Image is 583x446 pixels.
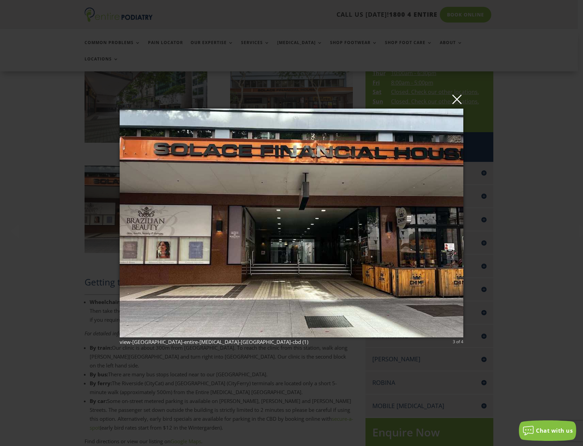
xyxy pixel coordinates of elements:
button: Chat with us [519,420,576,441]
div: view-[GEOGRAPHIC_DATA]-entire-[MEDICAL_DATA]-[GEOGRAPHIC_DATA]-cbd (1) [120,339,463,345]
button: × [122,92,465,107]
img: View of entrance to Entire Podiatry Creek Street Brisbane [120,95,463,351]
span: Chat with us [536,427,573,434]
button: Next (Right arrow key) [567,212,583,228]
div: 3 of 4 [453,339,463,345]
